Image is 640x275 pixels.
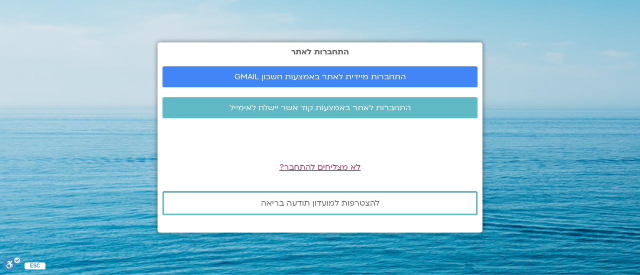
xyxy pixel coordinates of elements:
a: להצטרפות למועדון תודעה בריאה [162,191,477,215]
a: התחברות לאתר באמצעות קוד אשר יישלח לאימייל [162,97,477,118]
a: לא מצליחים להתחבר? [279,162,360,173]
h2: התחברות לאתר [162,47,477,56]
span: התחברות מיידית לאתר באמצעות חשבון GMAIL [234,72,406,81]
span: להצטרפות למועדון תודעה בריאה [261,199,379,208]
span: התחברות לאתר באמצעות קוד אשר יישלח לאימייל [229,103,411,112]
a: התחברות מיידית לאתר באמצעות חשבון GMAIL [162,66,477,87]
